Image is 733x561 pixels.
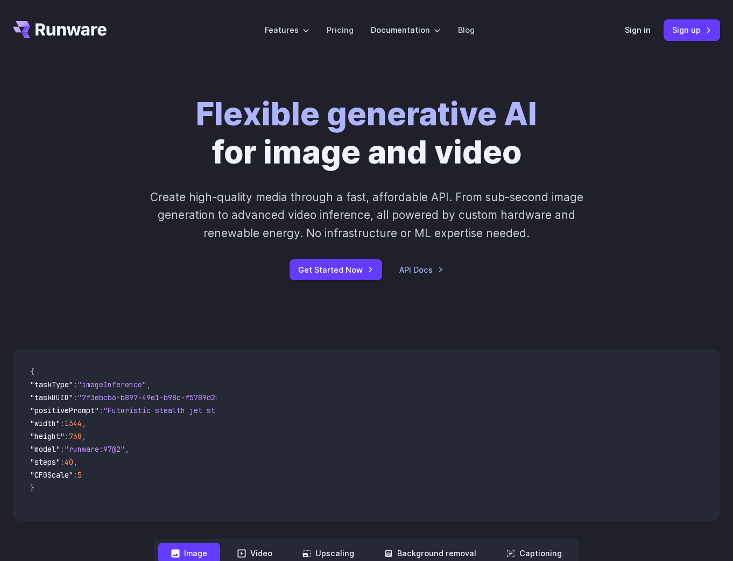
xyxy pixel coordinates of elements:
span: "runware:97@2" [65,444,125,454]
span: "CFGScale" [30,470,73,480]
span: : [60,457,65,467]
span: , [146,380,151,389]
label: Documentation [371,24,441,36]
span: , [82,418,86,428]
span: : [73,470,77,480]
label: Features [265,24,309,36]
a: Go to / [13,21,107,38]
a: Blog [458,24,475,36]
span: : [60,418,65,428]
span: 768 [69,431,82,441]
a: Pricing [327,24,354,36]
span: : [73,380,77,389]
span: { [30,367,34,377]
span: : [65,431,69,441]
span: "model" [30,444,60,454]
strong: Flexible generative AI [196,95,537,133]
span: 1344 [65,418,82,428]
a: Get Started Now [290,259,382,280]
span: "height" [30,431,65,441]
span: "width" [30,418,60,428]
span: : [73,393,77,402]
span: "taskType" [30,380,73,389]
span: : [99,406,103,415]
span: , [82,431,86,441]
span: } [30,483,34,493]
p: Create high-quality media through a fast, affordable API. From sub-second image generation to adv... [140,188,593,242]
span: , [125,444,129,454]
span: 40 [65,457,73,467]
span: "taskUUID" [30,393,73,402]
span: "imageInference" [77,380,146,389]
span: "7f3ebcb6-b897-49e1-b98c-f5789d2d40d7" [77,393,241,402]
a: API Docs [399,264,443,276]
h1: for image and video [196,95,537,171]
span: "positivePrompt" [30,406,99,415]
a: Sign in [625,24,651,36]
span: "Futuristic stealth jet streaking through a neon-lit cityscape with glowing purple exhaust" [103,406,495,415]
span: , [73,457,77,467]
span: : [60,444,65,454]
span: "steps" [30,457,60,467]
span: 5 [77,470,82,480]
a: Sign up [664,19,720,40]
